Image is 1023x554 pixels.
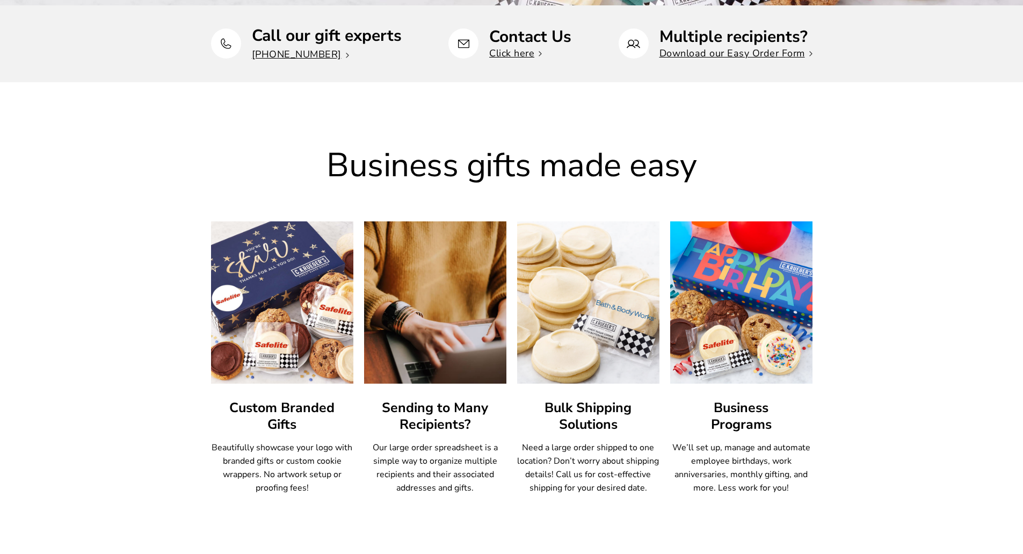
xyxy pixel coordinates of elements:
[659,47,812,60] a: Download our Easy Order Form
[211,441,353,495] p: Beautifully showcase your logo with branded gifts or custom cookie wrappers. No artwork setup or ...
[204,213,360,392] img: Custom Branded Gifts
[517,221,659,384] img: Bulk Shipping Solutions
[252,48,349,61] a: [PHONE_NUMBER]
[670,400,812,433] h3: Business Programs
[219,37,233,51] img: Call our gift experts
[489,28,571,45] p: Contact Us
[252,27,402,44] p: Call our gift experts
[627,37,640,51] img: Multiple recipients?
[364,400,506,433] h3: Sending to Many Recipients?
[364,221,506,384] img: Sending to Many Recipients?
[364,441,506,495] p: Our large order spreadsheet is a simple way to organize multiple recipients and their associated ...
[457,37,470,51] img: Contact Us
[670,441,812,495] p: We’ll set up, manage and automate employee birthdays, work anniversaries, monthly gifting, and mo...
[670,221,812,384] img: Business Programs
[517,441,659,495] p: Need a large order shipped to one location? Don’t worry about shipping details! Call us for cost-...
[489,47,542,60] a: Click here
[517,400,659,433] h3: Bulk Shipping Solutions
[211,147,812,184] h2: Business gifts made easy
[211,400,353,433] h3: Custom Branded Gifts
[659,28,812,45] p: Multiple recipients?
